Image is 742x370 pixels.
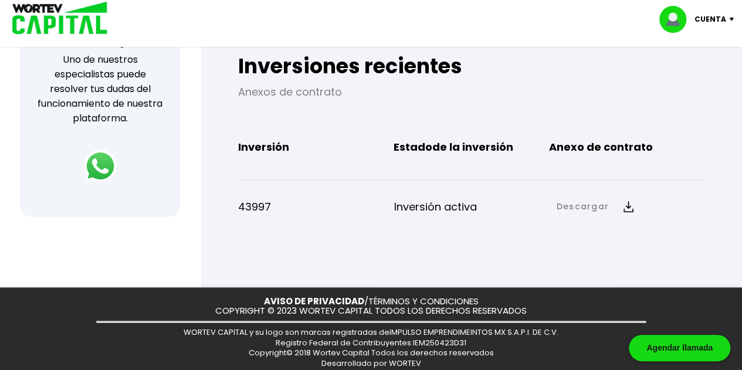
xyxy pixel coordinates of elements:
[624,201,633,212] img: descarga
[264,297,479,307] p: /
[264,295,364,307] a: AVISO DE PRIVACIDAD
[394,198,550,216] p: Inversión activa
[238,84,342,99] a: Anexos de contrato
[238,55,704,78] h2: Inversiones recientes
[394,138,513,156] b: Estado
[84,150,117,182] img: logos_whatsapp-icon.242b2217.svg
[249,347,494,358] span: Copyright© 2018 Wortev Capital Todos los derechos reservados
[557,201,609,213] a: Descargar
[238,198,394,216] p: 43997
[368,295,479,307] a: TÉRMINOS Y CONDICIONES
[694,11,726,28] p: Cuenta
[550,194,640,219] button: Descargar
[432,140,513,154] b: de la inversión
[321,358,421,369] span: Desarrollado por WORTEV
[726,18,742,21] img: icon-down
[35,52,165,125] p: Uno de nuestros especialistas puede resolver tus dudas del funcionamiento de nuestra plataforma.
[238,138,289,156] b: Inversión
[629,335,730,361] div: Agendar llamada
[276,337,466,348] span: Registro Federal de Contribuyentes: IEM250423D31
[549,138,653,156] b: Anexo de contrato
[659,6,694,33] img: profile-image
[184,327,558,338] span: WORTEV CAPITAL y su logo son marcas registradas de IMPULSO EMPRENDIMEINTOS MX S.A.P.I. DE C.V.
[215,306,527,316] p: COPYRIGHT © 2023 WORTEV CAPITAL TODOS LOS DERECHOS RESERVADOS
